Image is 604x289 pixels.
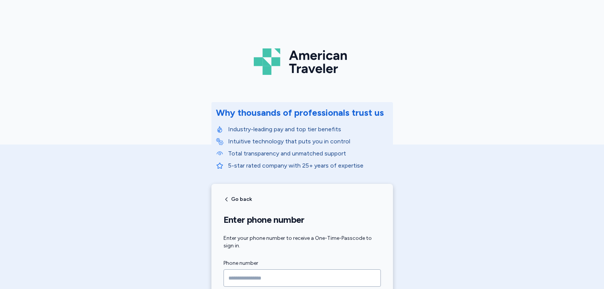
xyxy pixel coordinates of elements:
[228,137,388,146] p: Intuitive technology that puts you in control
[224,259,381,268] label: Phone number
[216,107,384,119] div: Why thousands of professionals trust us
[228,149,388,158] p: Total transparency and unmatched support
[224,196,252,202] button: Go back
[224,269,381,287] input: Phone number
[254,45,351,78] img: Logo
[228,125,388,134] p: Industry-leading pay and top tier benefits
[228,161,388,170] p: 5-star rated company with 25+ years of expertise
[224,214,381,225] h1: Enter phone number
[231,197,252,202] span: Go back
[224,235,381,250] div: Enter your phone number to receive a One-Time-Passcode to sign in.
